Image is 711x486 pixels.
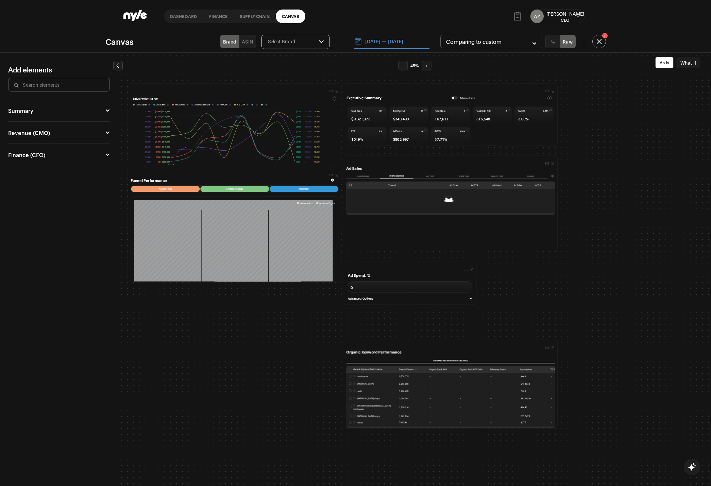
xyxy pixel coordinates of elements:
[203,10,234,23] a: finance
[458,380,488,388] td: –
[246,103,248,105] button: i
[354,34,429,49] button: [DATE] — [DATE]
[397,373,427,381] td: 5,778,075
[314,150,320,153] tspan: 12.00%
[145,120,151,122] tspan: 63.00%
[514,106,554,124] button: TACOS0.00%3.65%
[145,155,151,158] tspan: 14.00%
[460,130,465,132] span: 0.00%
[488,388,519,395] td: –
[305,140,311,143] tspan: 180,000
[346,166,555,171] h3: Ad Sales
[314,161,320,163] tspan: 10.50%
[234,10,276,23] a: Supply chain
[229,103,231,105] button: i
[519,395,549,402] td: 33,301,824
[545,35,560,48] button: %
[168,164,174,166] tspan: [DATE]
[518,116,529,121] span: 3.65%
[348,106,387,124] button: Total Sales$0$9,321,373
[351,366,397,373] th: Organic Keyword Performance
[276,10,305,23] a: Canvas
[348,296,472,300] button: Advanced Options
[549,380,579,388] td: –
[314,140,320,143] tspan: 13.50%
[543,110,548,112] span: 0.00%
[353,421,355,423] button: Expand row
[549,373,579,381] td: –
[410,63,419,68] span: 45 %
[440,35,542,48] button: Comparing to custom
[296,150,301,153] tspan: $2,250
[256,103,258,105] button: i
[314,115,320,118] tspan: 17.25%
[519,380,549,388] td: 5,169,249
[488,413,519,420] td: –
[145,125,151,128] tspan: 56.00%
[546,10,584,17] div: [PERSON_NAME]
[549,366,579,373] th: TOS Impressions share
[549,413,579,420] td: –
[145,130,151,133] tspan: 49.00%
[351,285,470,290] span: 0
[349,203,549,206] div: No data
[447,173,481,179] button: Targeting
[305,150,310,153] tspan: 90,000
[155,130,160,133] tspan: $2,100
[145,135,151,138] tspan: 42.00%
[655,57,674,68] button: As Is
[431,106,470,124] button: Total Clicks0167,611
[8,130,110,135] button: Revenue (CMO)
[458,402,488,413] td: –
[549,395,579,402] td: –
[314,125,320,128] tspan: 15.75%
[427,388,458,395] td: –
[353,397,355,399] button: Expand row
[519,388,549,395] td: 7,660
[393,136,409,142] span: $902,997
[398,61,408,70] button: -
[389,106,428,124] button: Total Spend$0$340,490
[460,96,475,99] span: Advanced View
[546,10,584,23] button: [PERSON_NAME]CEO
[305,135,311,138] tspan: 225,000
[351,116,370,121] span: $9,321,373
[435,109,445,112] span: Total Clicks
[530,10,544,23] button: AZ
[448,182,469,189] th: Ad Clicks
[346,350,402,354] h3: Organic Keyword Performance
[550,174,555,179] button: Column settings
[314,145,320,148] tspan: 12.75%
[351,380,397,388] td: [MEDICAL_DATA]
[316,201,336,205] button: Amazon Organic
[397,395,427,402] td: 1,289,764
[476,109,491,112] span: Total Units Sold
[519,419,549,426] td: 3,277
[427,419,458,426] td: –
[519,402,549,413] td: 46,043
[348,273,472,278] h3: Ad Spend, %
[105,36,134,47] h2: Canvas
[346,95,382,100] h3: Executive Summary
[421,130,423,132] span: $0
[162,161,170,163] tspan: $525,000
[305,145,311,148] tspan: 135,000
[220,103,227,106] span: Ad CTR
[133,96,158,101] h1: Sales Performance
[155,115,160,118] tspan: $3,150
[427,366,458,373] th: Organic Rank AVG
[351,373,397,381] td: toothpaste
[314,120,320,122] tspan: 16.50%
[175,103,185,106] span: Ad Spend
[305,120,311,122] tspan: 360,000
[145,150,151,153] tspan: 21.00%
[305,110,311,113] tspan: 450,000
[305,115,311,118] tspan: 405,000
[488,419,519,426] td: –
[211,103,214,105] button: i
[379,110,382,112] span: $0
[351,395,397,402] td: [MEDICAL_DATA] strips
[161,110,170,113] tspan: $1,575,000
[186,103,188,105] button: i
[351,388,397,395] td: safe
